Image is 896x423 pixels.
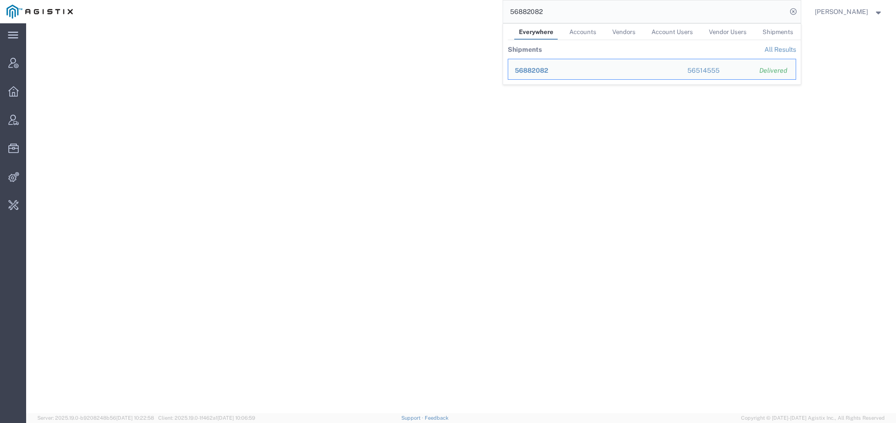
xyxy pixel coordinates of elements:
span: Server: 2025.19.0-b9208248b56 [37,415,154,421]
span: [DATE] 10:06:59 [217,415,255,421]
button: [PERSON_NAME] [814,6,883,17]
table: Search Results [508,40,801,84]
span: [DATE] 10:22:58 [116,415,154,421]
span: Abbie Wilkiemeyer [815,7,868,17]
img: logo [7,5,73,19]
span: Account Users [651,28,693,35]
a: Feedback [425,415,448,421]
span: Everywhere [519,28,553,35]
span: Client: 2025.19.0-1f462a1 [158,415,255,421]
input: Search for shipment number, reference number [503,0,787,23]
a: View all shipments found by criterion [764,46,796,53]
span: Copyright © [DATE]-[DATE] Agistix Inc., All Rights Reserved [741,414,885,422]
div: 56514555 [687,66,746,76]
span: Vendor Users [709,28,747,35]
th: Shipments [508,40,542,59]
span: 56882082 [515,67,548,74]
div: 56882082 [515,66,559,76]
a: Support [401,415,425,421]
iframe: To enrich screen reader interactions, please activate Accessibility in Grammarly extension settings [26,23,896,413]
span: Accounts [569,28,596,35]
span: Vendors [612,28,636,35]
span: Shipments [763,28,793,35]
div: Delivered [759,66,789,76]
